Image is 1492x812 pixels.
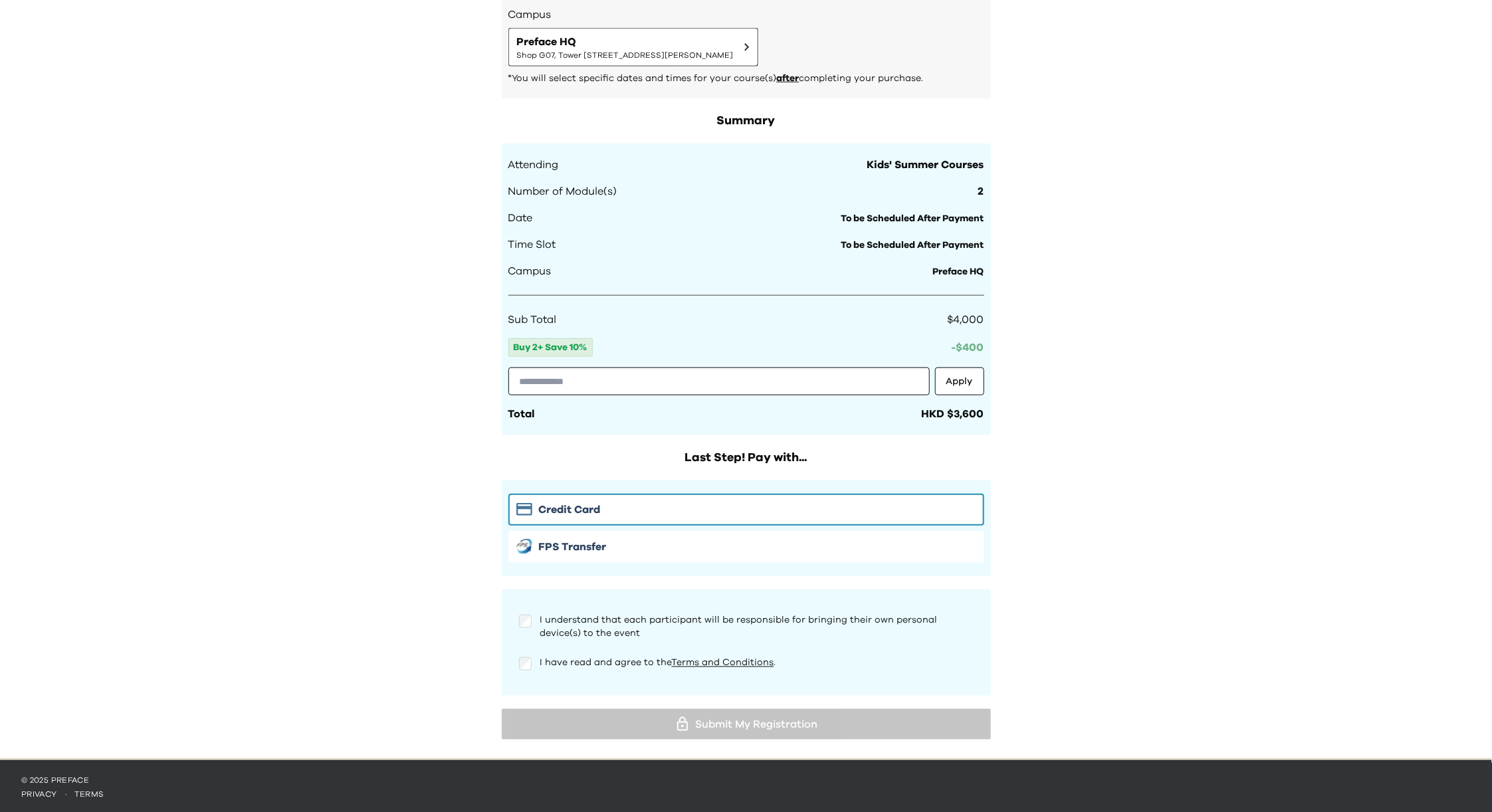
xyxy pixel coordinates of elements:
[21,790,57,798] a: privacy
[777,74,799,83] span: after
[516,539,532,554] img: FPS icon
[502,112,991,130] h2: Summary
[933,267,984,276] span: Preface HQ
[978,183,984,199] span: 2
[867,157,984,173] span: Kids' Summer Courses
[517,50,734,60] span: Shop G07, Tower [STREET_ADDRESS][PERSON_NAME]
[948,314,984,325] span: $4,000
[517,34,734,50] span: Preface HQ
[539,539,607,555] span: FPS Transfer
[508,7,984,23] h3: Campus
[508,338,593,357] span: Buy 2+ Save 10%
[922,406,984,422] div: HKD $3,600
[841,214,984,223] span: To be Scheduled After Payment
[502,449,991,467] h2: Last Step! Pay with...
[508,183,617,199] span: Number of Module(s)
[935,367,984,395] button: Apply
[21,775,1471,785] p: © 2025 Preface
[516,503,532,516] img: Stripe icon
[952,342,984,353] span: -$ 400
[508,263,552,279] span: Campus
[841,241,984,250] span: To be Scheduled After Payment
[502,709,991,740] button: Submit My Registration
[539,502,601,518] span: Credit Card
[57,790,74,798] span: ·
[508,237,556,253] span: Time Slot
[508,409,535,419] span: Total
[508,494,984,526] button: Stripe iconCredit Card
[508,28,758,66] button: Preface HQShop G07, Tower [STREET_ADDRESS][PERSON_NAME]
[508,531,984,563] button: FPS iconFPS Transfer
[508,312,557,328] span: Sub Total
[540,615,937,638] span: I understand that each participant will be responsible for bringing their own personal device(s) ...
[512,714,980,734] div: Submit My Registration
[508,157,559,173] span: Attending
[74,790,104,798] a: terms
[671,658,774,667] a: Terms and Conditions
[540,658,776,667] span: I have read and agree to the .
[508,210,533,226] span: Date
[508,72,984,85] p: *You will select specific dates and times for your course(s) completing your purchase.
